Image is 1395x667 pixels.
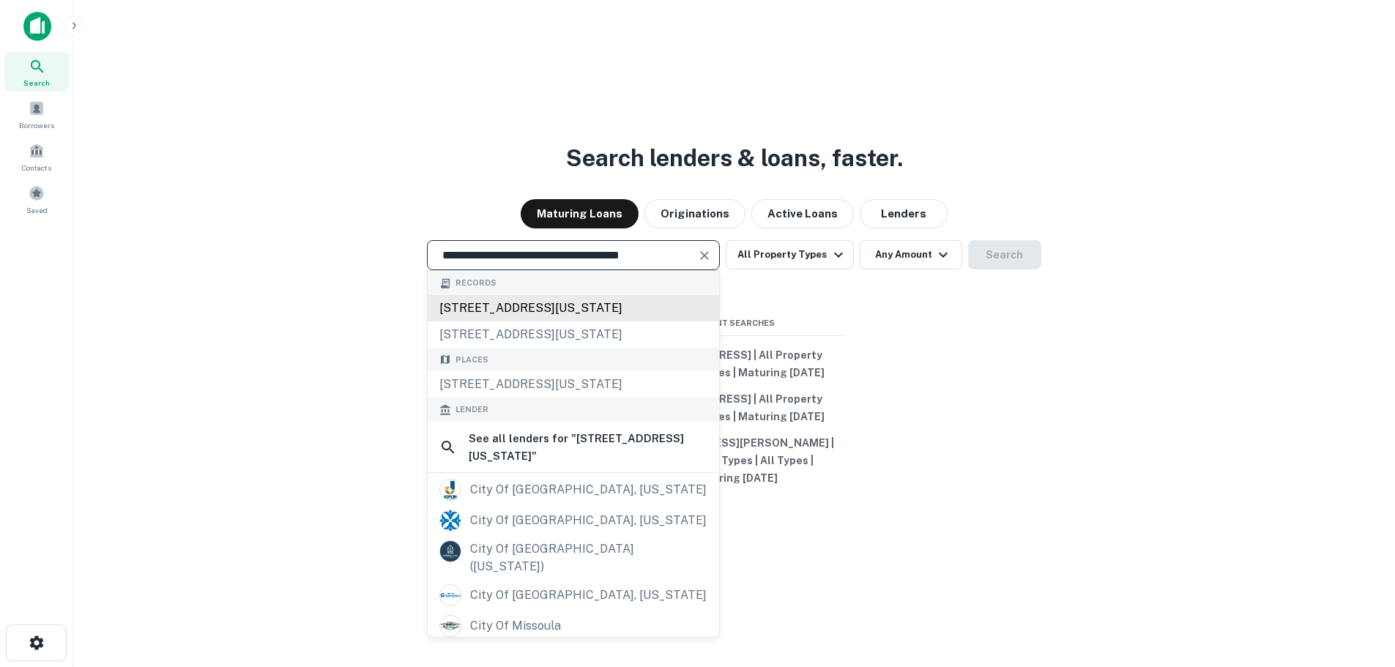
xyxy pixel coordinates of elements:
[4,52,69,92] a: Search
[4,94,69,134] a: Borrowers
[455,403,488,416] span: Lender
[566,141,903,176] h3: Search lenders & loans, faster.
[26,204,48,216] span: Saved
[694,245,715,266] button: Clear
[440,541,461,562] img: picture
[440,585,461,605] img: picture
[470,615,561,637] div: city of missoula
[470,479,707,501] div: city of [GEOGRAPHIC_DATA], [US_STATE]
[23,77,50,89] span: Search
[4,137,69,176] a: Contacts
[470,510,707,532] div: city of [GEOGRAPHIC_DATA], [US_STATE]
[19,119,54,131] span: Borrowers
[428,611,719,641] a: city of missoula
[440,510,461,531] img: picture
[1322,550,1395,620] iframe: Chat Widget
[625,430,844,491] button: [STREET_ADDRESS][PERSON_NAME] | All Property Types | All Types | Maturing [DATE]
[860,240,962,269] button: Any Amount
[860,199,948,228] button: Lenders
[440,480,461,500] img: picture
[644,199,745,228] button: Originations
[470,584,707,606] div: city of [GEOGRAPHIC_DATA], [US_STATE]
[22,162,51,174] span: Contacts
[440,616,461,636] img: picture
[625,342,844,386] button: [STREET_ADDRESS] | All Property Types | All Types | Maturing [DATE]
[428,371,719,398] div: [STREET_ADDRESS][US_STATE]
[470,540,707,575] div: city of [GEOGRAPHIC_DATA] ([US_STATE])
[428,321,719,348] div: [STREET_ADDRESS][US_STATE]
[428,295,719,321] div: [STREET_ADDRESS][US_STATE]
[428,474,719,505] a: city of [GEOGRAPHIC_DATA], [US_STATE]
[625,386,844,430] button: [STREET_ADDRESS] | All Property Types | All Types | Maturing [DATE]
[428,505,719,536] a: city of [GEOGRAPHIC_DATA], [US_STATE]
[625,317,844,329] span: Recent Searches
[469,430,707,464] h6: See all lenders for " [STREET_ADDRESS][US_STATE] "
[455,354,488,366] span: Places
[4,179,69,219] a: Saved
[428,536,719,580] a: city of [GEOGRAPHIC_DATA] ([US_STATE])
[428,580,719,611] a: city of [GEOGRAPHIC_DATA], [US_STATE]
[726,240,853,269] button: All Property Types
[521,199,639,228] button: Maturing Loans
[455,277,496,289] span: Records
[751,199,854,228] button: Active Loans
[23,12,51,41] img: capitalize-icon.png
